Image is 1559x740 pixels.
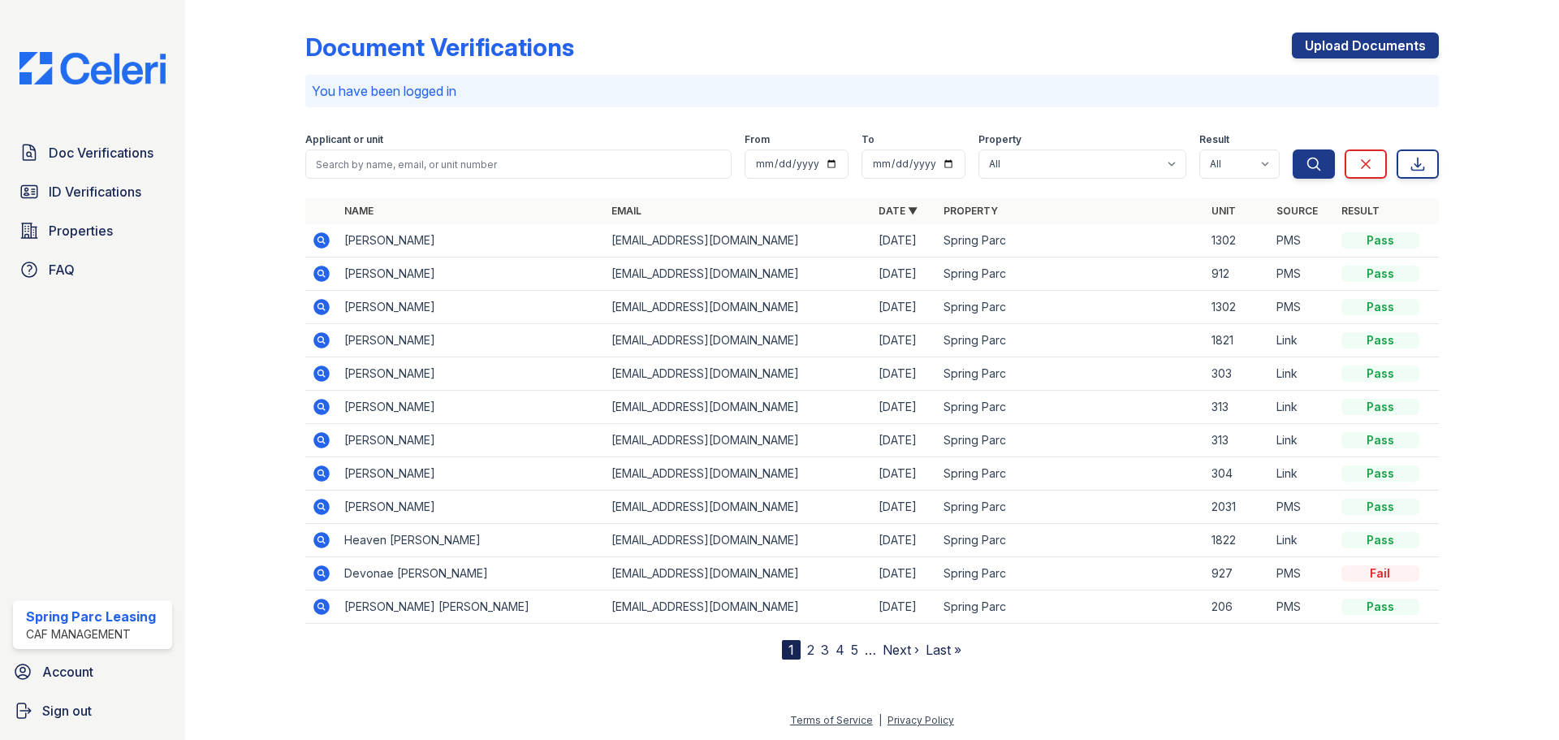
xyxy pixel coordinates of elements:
td: Spring Parc [937,457,1204,491]
td: Link [1270,357,1335,391]
td: Spring Parc [937,391,1204,424]
a: Upload Documents [1292,32,1439,58]
td: [DATE] [872,457,937,491]
td: [DATE] [872,324,937,357]
label: Property [978,133,1021,146]
div: Pass [1341,499,1419,515]
td: PMS [1270,491,1335,524]
td: [EMAIL_ADDRESS][DOMAIN_NAME] [605,424,872,457]
td: [EMAIL_ADDRESS][DOMAIN_NAME] [605,591,872,624]
td: Spring Parc [937,324,1204,357]
td: [EMAIL_ADDRESS][DOMAIN_NAME] [605,324,872,357]
label: Result [1199,133,1229,146]
td: Link [1270,524,1335,557]
a: Terms of Service [790,714,873,726]
div: Pass [1341,465,1419,482]
td: [PERSON_NAME] [338,491,605,524]
input: Search by name, email, or unit number [305,149,732,179]
div: Pass [1341,299,1419,315]
span: ID Verifications [49,182,141,201]
td: 313 [1205,424,1270,457]
td: [EMAIL_ADDRESS][DOMAIN_NAME] [605,457,872,491]
td: 1822 [1205,524,1270,557]
td: Spring Parc [937,591,1204,624]
a: 4 [836,642,844,658]
a: Source [1276,205,1318,217]
td: [EMAIL_ADDRESS][DOMAIN_NAME] [605,491,872,524]
td: 303 [1205,357,1270,391]
td: PMS [1270,224,1335,257]
a: Property [944,205,998,217]
div: Pass [1341,332,1419,348]
td: Link [1270,324,1335,357]
label: Applicant or unit [305,133,383,146]
td: [DATE] [872,491,937,524]
td: Spring Parc [937,357,1204,391]
td: [PERSON_NAME] [338,424,605,457]
a: Last » [926,642,961,658]
td: [PERSON_NAME] [338,391,605,424]
td: Devonae [PERSON_NAME] [338,557,605,591]
td: [PERSON_NAME] [338,224,605,257]
div: Spring Parc Leasing [26,607,156,626]
a: 5 [851,642,858,658]
td: [DATE] [872,224,937,257]
td: Link [1270,424,1335,457]
td: [EMAIL_ADDRESS][DOMAIN_NAME] [605,224,872,257]
span: Account [42,662,93,682]
div: Pass [1341,366,1419,382]
td: Link [1270,391,1335,424]
td: [DATE] [872,291,937,324]
a: Result [1341,205,1380,217]
span: Properties [49,221,113,240]
td: Heaven [PERSON_NAME] [338,524,605,557]
td: [PERSON_NAME] [338,324,605,357]
div: Pass [1341,266,1419,282]
td: 1821 [1205,324,1270,357]
td: Link [1270,457,1335,491]
div: Pass [1341,532,1419,548]
td: [EMAIL_ADDRESS][DOMAIN_NAME] [605,357,872,391]
td: Spring Parc [937,424,1204,457]
a: Privacy Policy [887,714,954,726]
td: Spring Parc [937,291,1204,324]
td: [DATE] [872,591,937,624]
p: You have been logged in [312,81,1432,101]
div: Pass [1341,432,1419,448]
td: [EMAIL_ADDRESS][DOMAIN_NAME] [605,391,872,424]
div: Pass [1341,599,1419,615]
button: Sign out [6,695,179,727]
div: | [879,714,882,726]
td: [EMAIL_ADDRESS][DOMAIN_NAME] [605,291,872,324]
td: 2031 [1205,491,1270,524]
label: To [862,133,875,146]
td: [EMAIL_ADDRESS][DOMAIN_NAME] [605,524,872,557]
div: Pass [1341,399,1419,415]
td: PMS [1270,557,1335,591]
td: [EMAIL_ADDRESS][DOMAIN_NAME] [605,557,872,591]
td: 1302 [1205,291,1270,324]
td: [PERSON_NAME] [338,257,605,291]
td: [DATE] [872,424,937,457]
a: ID Verifications [13,175,172,208]
td: Spring Parc [937,524,1204,557]
td: 206 [1205,591,1270,624]
div: Pass [1341,232,1419,249]
a: Next › [883,642,919,658]
td: 927 [1205,557,1270,591]
a: Name [344,205,374,217]
td: [PERSON_NAME] [338,291,605,324]
a: FAQ [13,253,172,286]
td: [EMAIL_ADDRESS][DOMAIN_NAME] [605,257,872,291]
td: [DATE] [872,357,937,391]
td: [PERSON_NAME] [338,357,605,391]
div: Document Verifications [305,32,574,62]
td: [PERSON_NAME] [338,457,605,491]
span: … [865,640,876,660]
td: Spring Parc [937,257,1204,291]
td: [DATE] [872,524,937,557]
label: From [745,133,770,146]
td: 304 [1205,457,1270,491]
span: Doc Verifications [49,143,153,162]
div: CAF Management [26,626,156,643]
